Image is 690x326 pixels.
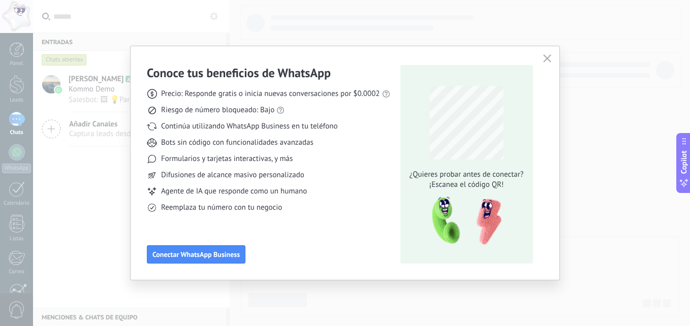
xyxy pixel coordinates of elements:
[161,203,282,213] span: Reemplaza tu número con tu negocio
[161,105,274,115] span: Riesgo de número bloqueado: Bajo
[161,121,337,132] span: Continúa utilizando WhatsApp Business en tu teléfono
[423,194,504,248] img: qr-pic-1x.png
[161,154,293,164] span: Formularios y tarjetas interactivas, y más
[679,151,689,174] span: Copilot
[161,89,380,99] span: Precio: Responde gratis o inicia nuevas conversaciones por $0.0002
[147,65,331,81] h3: Conoce tus beneficios de WhatsApp
[161,186,307,197] span: Agente de IA que responde como un humano
[161,138,313,148] span: Bots sin código con funcionalidades avanzadas
[147,245,245,264] button: Conectar WhatsApp Business
[406,170,526,180] span: ¿Quieres probar antes de conectar?
[152,251,240,258] span: Conectar WhatsApp Business
[161,170,304,180] span: Difusiones de alcance masivo personalizado
[406,180,526,190] span: ¡Escanea el código QR!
